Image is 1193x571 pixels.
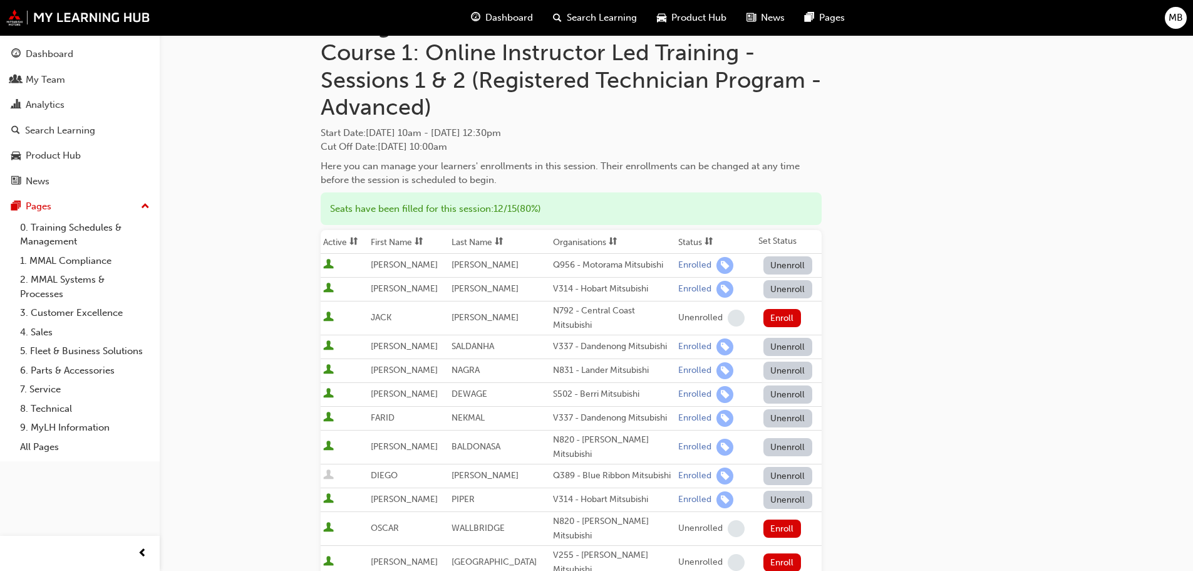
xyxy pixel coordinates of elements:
div: N792 - Central Coast Mitsubishi [553,304,673,332]
div: Enrolled [678,470,711,482]
div: V314 - Hobart Mitsubishi [553,493,673,507]
span: Cut Off Date : [DATE] 10:00am [321,141,447,152]
span: car-icon [11,150,21,162]
span: sorting-icon [495,237,504,248]
span: sorting-icon [609,237,617,248]
div: Analytics [26,98,65,112]
a: 5. Fleet & Business Solutions [15,342,155,361]
span: [PERSON_NAME] [452,470,519,481]
div: Q389 - Blue Ribbon Mitsubishi [553,469,673,483]
span: learningRecordVerb_NONE-icon [728,554,745,571]
div: Enrolled [678,365,711,377]
div: V314 - Hobart Mitsubishi [553,282,673,296]
span: Search Learning [567,11,637,25]
a: guage-iconDashboard [461,5,543,31]
span: FARID [371,412,395,423]
span: pages-icon [11,201,21,212]
span: learningRecordVerb_ENROLL-icon [716,257,733,274]
a: pages-iconPages [795,5,855,31]
div: S502 - Berri Mitsubishi [553,387,673,402]
span: DIEGO [371,470,398,481]
th: Toggle SortBy [550,230,676,254]
div: Product Hub [26,149,81,163]
span: PIPER [452,494,475,505]
span: learningRecordVerb_ENROLL-icon [716,410,733,427]
div: Enrolled [678,341,711,353]
span: [PERSON_NAME] [371,557,438,567]
span: [PERSON_NAME] [371,283,438,294]
span: [PERSON_NAME] [371,441,438,452]
button: Enroll [763,309,801,327]
span: User is active [323,493,334,506]
button: Unenroll [763,280,812,298]
span: JACK [371,312,391,323]
th: Toggle SortBy [449,230,550,254]
th: Set Status [756,230,822,254]
span: User is active [323,312,334,324]
span: [PERSON_NAME] [452,283,519,294]
span: sorting-icon [349,237,358,248]
button: Unenroll [763,385,812,404]
button: Enroll [763,520,801,538]
a: My Team [5,68,155,92]
span: User is active [323,259,334,271]
span: news-icon [746,10,756,26]
a: News [5,170,155,193]
h1: Manage enrollment for Automatic Transmission Course 1: Online Instructor Led Training - Sessions ... [321,12,822,121]
div: N831 - Lander Mitsubishi [553,364,673,378]
span: [PERSON_NAME] [371,259,438,270]
span: User is active [323,412,334,424]
a: Search Learning [5,119,155,142]
span: sorting-icon [415,237,423,248]
button: Unenroll [763,467,812,485]
a: 8. Technical [15,399,155,419]
a: 9. MyLH Information [15,418,155,437]
span: learningRecordVerb_ENROLL-icon [716,491,733,508]
th: Toggle SortBy [676,230,756,254]
div: Enrolled [678,389,711,401]
span: DEWAGE [452,389,487,399]
a: 1. MMAL Compliance [15,251,155,271]
a: 2. MMAL Systems & Processes [15,270,155,303]
button: Unenroll [763,438,812,456]
div: Enrolled [678,259,711,271]
img: mmal [6,9,150,26]
a: All Pages [15,437,155,457]
div: Enrolled [678,412,711,424]
th: Toggle SortBy [368,230,449,254]
span: search-icon [11,125,20,137]
div: News [26,174,49,189]
span: MB [1169,11,1183,25]
div: V337 - Dandenong Mitsubishi [553,340,673,354]
span: [DATE] 10am - [DATE] 12:30pm [366,127,501,139]
span: learningRecordVerb_NONE-icon [728,520,745,537]
a: 0. Training Schedules & Management [15,218,155,251]
button: Unenroll [763,362,812,380]
span: prev-icon [138,546,147,562]
span: NAGRA [452,365,480,375]
button: Unenroll [763,256,812,275]
span: people-icon [11,75,21,86]
div: Unenrolled [678,312,723,324]
span: learningRecordVerb_ENROLL-icon [716,281,733,298]
button: DashboardMy TeamAnalyticsSearch LearningProduct HubNews [5,40,155,195]
div: Search Learning [25,123,95,138]
a: 7. Service [15,380,155,399]
a: 3. Customer Excellence [15,303,155,323]
span: User is inactive [323,469,334,482]
button: MB [1165,7,1187,29]
div: Dashboard [26,47,73,61]
a: 6. Parts & Accessories [15,361,155,380]
span: User is active [323,340,334,353]
div: Enrolled [678,441,711,453]
button: Unenroll [763,409,812,427]
span: sorting-icon [705,237,713,248]
span: NEKMAL [452,412,485,423]
span: User is active [323,388,334,401]
div: V337 - Dandenong Mitsubishi [553,411,673,426]
span: Start Date : [321,126,822,140]
span: [PERSON_NAME] [371,389,438,399]
a: 4. Sales [15,323,155,342]
span: OSCAR [371,523,399,533]
span: learningRecordVerb_ENROLL-icon [716,468,733,485]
